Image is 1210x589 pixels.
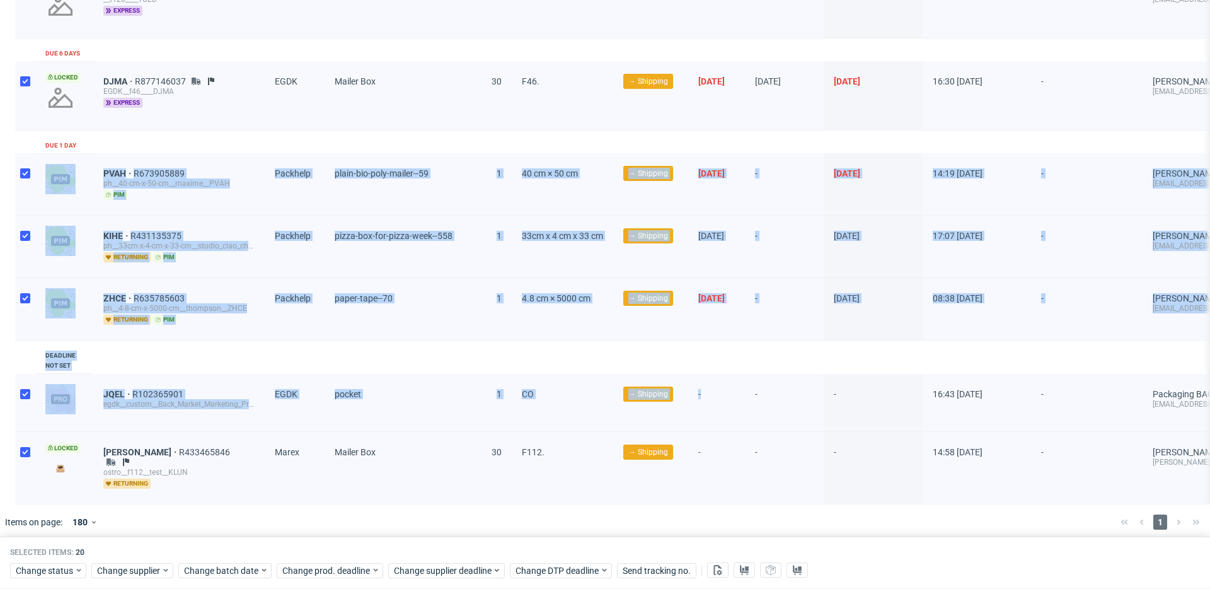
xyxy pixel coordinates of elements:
[834,168,860,178] span: [DATE]
[1153,515,1167,530] span: 1
[135,76,188,86] a: R877146037
[45,226,76,256] img: wHgJFi1I6lmhQAAAABJRU5ErkJggg==
[103,467,255,477] div: ostro__f112__test__KLUN
[103,178,255,189] div: ph__40-cm-x-50-cm__maxime__PVAH
[103,389,132,399] a: JQEL
[933,76,982,86] span: 16:30 [DATE]
[1041,231,1132,262] span: -
[1041,447,1132,489] span: -
[153,252,177,262] span: pim
[755,447,814,489] span: -
[755,76,781,86] span: [DATE]
[67,513,90,531] div: 180
[522,293,591,303] span: 4.8 cm × 5000 cm
[45,288,76,318] img: wHgJFi1I6lmhQAAAABJRU5ErkJggg==
[755,231,814,262] span: -
[933,389,982,399] span: 16:43 [DATE]
[103,447,179,457] a: [PERSON_NAME]
[497,293,502,303] span: 1
[45,83,76,113] img: no_design.png
[834,389,913,417] span: -
[522,447,544,457] span: F112.
[275,293,311,303] span: Packhelp
[103,168,134,178] a: PVAH
[755,293,814,325] span: -
[103,315,151,325] span: returning
[628,388,668,400] span: → Shipping
[45,443,81,453] span: Locked
[335,389,361,399] span: pocket
[698,447,735,489] span: -
[103,231,130,241] a: KIHE
[698,231,724,241] span: [DATE]
[275,447,299,457] span: Marex
[522,231,603,241] span: 33cm x 4 cm x 33 cm
[335,447,376,457] span: Mailer Box
[45,351,83,371] div: Deadline not set
[1041,293,1132,325] span: -
[103,98,142,108] span: express
[335,293,393,303] span: paper-tape--70
[522,76,539,86] span: F46.
[492,447,502,457] span: 30
[628,168,668,179] span: → Shipping
[103,241,255,251] div: ph__33cm-x-4-cm-x-33-cm__studio_ciao_chiara_tempel__KIHE
[103,293,134,303] span: ZHCE
[275,389,297,399] span: EGDK
[103,399,255,409] div: egdk__custom__Back_Market_Marketing_Project_Q1__JQEL
[130,231,184,241] span: R431135375
[10,548,73,558] span: Selected items:
[834,231,860,241] span: [DATE]
[628,230,668,242] span: → Shipping
[76,549,84,557] span: 20
[275,168,311,178] span: Packhelp
[516,564,600,577] span: Change DTP deadline
[933,293,982,303] span: 08:38 [DATE]
[698,168,725,178] span: [DATE]
[103,252,151,262] span: returning
[103,86,255,96] div: EGDK__f46____DJMA
[623,566,691,575] span: Send tracking no.
[45,141,76,151] div: Due 1 day
[522,168,578,178] span: 40 cm × 50 cm
[179,447,233,457] a: R433465846
[1041,76,1132,115] span: -
[497,231,502,241] span: 1
[497,389,502,399] span: 1
[103,76,135,86] a: DJMA
[103,303,255,313] div: ph__4-8-cm-x-5000-cm__thompson__ZHCE
[834,447,913,489] span: -
[103,190,127,200] span: pim
[492,76,502,86] span: 30
[394,564,492,577] span: Change supplier deadline
[628,293,668,304] span: → Shipping
[275,231,311,241] span: Packhelp
[45,460,76,477] img: version_two_editor_design
[45,49,80,59] div: Due 6 days
[698,389,735,417] span: -
[134,293,187,303] a: R635785603
[628,446,668,458] span: → Shipping
[755,168,814,200] span: -
[45,73,81,83] span: Locked
[97,564,161,577] span: Change supplier
[1041,168,1132,200] span: -
[933,231,982,241] span: 17:07 [DATE]
[5,516,62,528] span: Items on page:
[933,168,982,178] span: 14:19 [DATE]
[103,479,151,489] span: returning
[1041,389,1132,417] span: -
[335,231,452,241] span: pizza-box-for-pizza-week--558
[617,563,696,578] button: Send tracking no.
[134,168,187,178] a: R673905889
[132,389,186,399] a: R102365901
[698,76,725,86] span: [DATE]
